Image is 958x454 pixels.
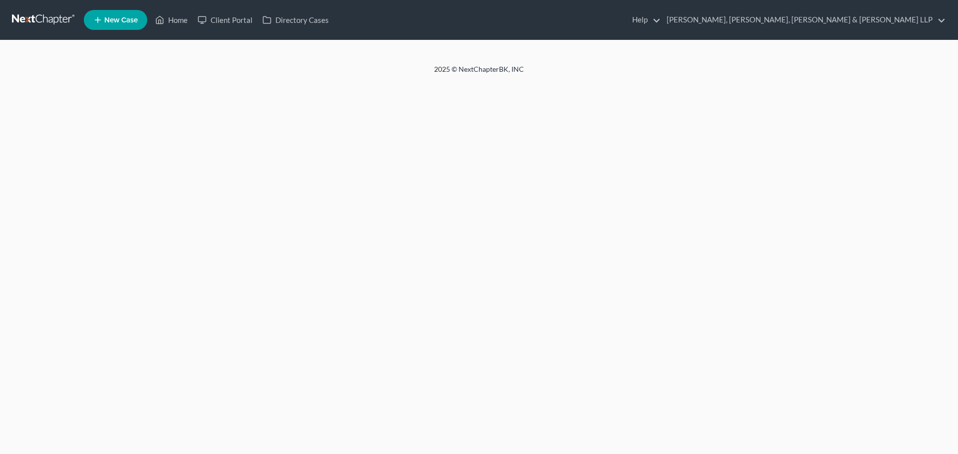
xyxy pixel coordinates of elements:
new-legal-case-button: New Case [84,10,147,30]
a: Client Portal [193,11,257,29]
a: [PERSON_NAME], [PERSON_NAME], [PERSON_NAME] & [PERSON_NAME] LLP [662,11,946,29]
a: Directory Cases [257,11,334,29]
a: Home [150,11,193,29]
div: 2025 © NextChapterBK, INC [195,64,763,82]
a: Help [627,11,661,29]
